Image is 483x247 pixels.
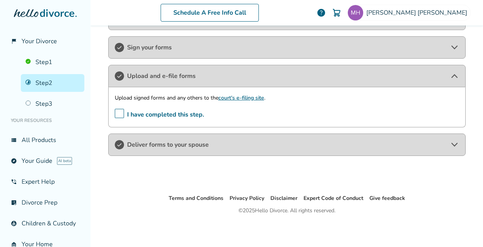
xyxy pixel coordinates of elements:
a: flag_2Your Divorce [6,32,84,50]
a: list_alt_checkDivorce Prep [6,194,84,211]
img: mherrick32@gmail.com [348,5,363,20]
span: [PERSON_NAME] [PERSON_NAME] [366,8,470,17]
img: Cart [332,8,341,17]
span: AI beta [57,157,72,165]
a: court's e-filing site [218,94,264,102]
li: Your Resources [6,113,84,128]
span: Deliver forms to your spouse [127,140,447,149]
span: phone_in_talk [11,179,17,185]
a: help [317,8,326,17]
a: Step2 [21,74,84,92]
a: Expert Code of Conduct [304,195,363,202]
iframe: Chat Widget [444,210,483,247]
li: Disclaimer [270,194,297,203]
a: Privacy Policy [230,195,264,202]
p: Upload signed forms and any others to the . [115,93,459,103]
span: Sign your forms [127,43,447,52]
a: exploreYour GuideAI beta [6,152,84,170]
span: list_alt_check [11,200,17,206]
a: account_childChildren & Custody [6,215,84,232]
a: Schedule A Free Info Call [161,4,259,22]
div: © 2025 Hello Divorce. All rights reserved. [238,206,335,215]
span: Your Divorce [22,37,57,46]
a: view_listAll Products [6,131,84,149]
a: phone_in_talkExpert Help [6,173,84,191]
span: flag_2 [11,38,17,44]
a: Step3 [21,95,84,113]
span: explore [11,158,17,164]
li: Give feedback [369,194,405,203]
a: Step1 [21,53,84,71]
span: account_child [11,220,17,227]
span: I have completed this step. [115,109,204,121]
span: Upload and e-file forms [127,72,447,80]
span: view_list [11,137,17,143]
a: Terms and Conditions [169,195,223,202]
